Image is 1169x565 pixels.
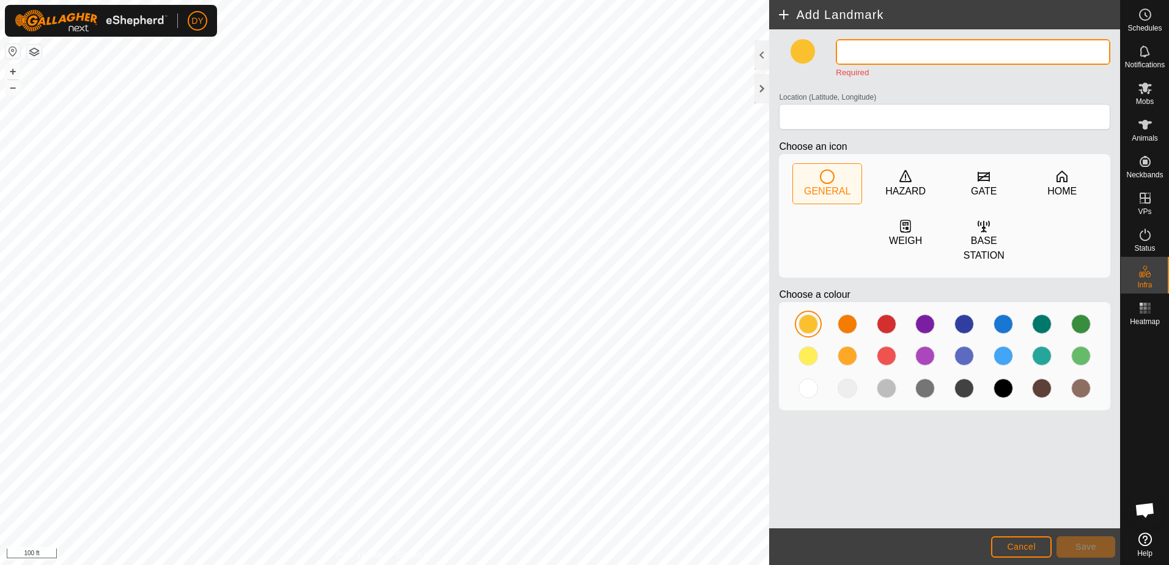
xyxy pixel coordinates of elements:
[836,68,869,77] small: Required
[1130,318,1160,325] span: Heatmap
[191,15,203,28] span: DY
[1075,542,1096,552] span: Save
[1121,528,1169,562] a: Help
[779,287,1110,302] p: Choose a colour
[1138,208,1151,215] span: VPs
[15,10,168,32] img: Gallagher Logo
[1136,98,1154,105] span: Mobs
[27,45,42,59] button: Map Layers
[1127,492,1163,528] div: Open chat
[1137,281,1152,289] span: Infra
[1127,24,1162,32] span: Schedules
[336,549,382,560] a: Privacy Policy
[1125,61,1165,68] span: Notifications
[885,184,926,199] div: HAZARD
[6,44,20,59] button: Reset Map
[1137,550,1152,557] span: Help
[950,234,1018,263] div: BASE STATION
[1057,536,1115,558] button: Save
[776,7,1120,22] h2: Add Landmark
[779,92,876,103] label: Location (Latitude, Longitude)
[1047,184,1077,199] div: HOME
[804,184,850,199] div: GENERAL
[1007,542,1036,552] span: Cancel
[6,80,20,95] button: –
[397,549,433,560] a: Contact Us
[1126,171,1163,179] span: Neckbands
[991,536,1052,558] button: Cancel
[971,184,997,199] div: GATE
[1134,245,1155,252] span: Status
[1132,135,1158,142] span: Animals
[779,139,1110,154] p: Choose an icon
[6,64,20,79] button: +
[889,234,922,248] div: WEIGH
